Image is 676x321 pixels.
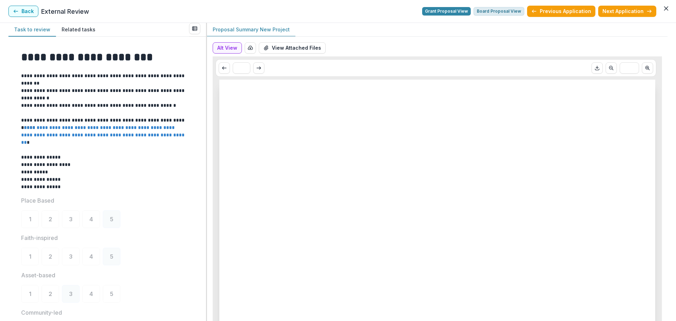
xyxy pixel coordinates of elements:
span: 2 [49,216,52,222]
span: 4 [89,254,93,259]
span: 5 [110,254,113,259]
button: View Attached Files [259,42,326,54]
span: 3 [69,291,73,297]
button: View all reviews [189,23,200,34]
p: Place Based [21,196,54,205]
span: 2 [49,291,52,297]
span: 1 [29,254,31,259]
p: External Review [41,7,89,16]
button: Scroll to previous page [606,62,617,74]
span: 1 [29,216,31,222]
button: Next Application [598,6,656,17]
span: 5 [110,291,113,297]
button: Board Proposal View [474,7,524,16]
button: Previous Application [527,6,595,17]
button: Task to review [8,23,56,37]
button: Scroll to previous page [219,62,230,74]
p: Faith-inspired [21,234,58,242]
button: Scroll to next page [642,62,653,74]
button: Related tasks [56,23,101,37]
button: Grant Proposal View [422,7,471,16]
span: 4 [89,216,93,222]
button: Alt View [213,42,242,54]
button: Back [8,6,38,17]
p: Proposal Summary New Project [213,26,290,33]
span: 3 [69,254,73,259]
p: Asset-based [21,271,55,279]
p: Community-led [21,308,62,317]
button: Close [661,3,672,14]
span: 2 [49,254,52,259]
span: 5 [110,216,113,222]
span: 4 [89,291,93,297]
button: Scroll to next page [253,62,264,74]
span: 3 [69,216,73,222]
button: Download PDF [591,62,603,74]
span: 1 [29,291,31,297]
